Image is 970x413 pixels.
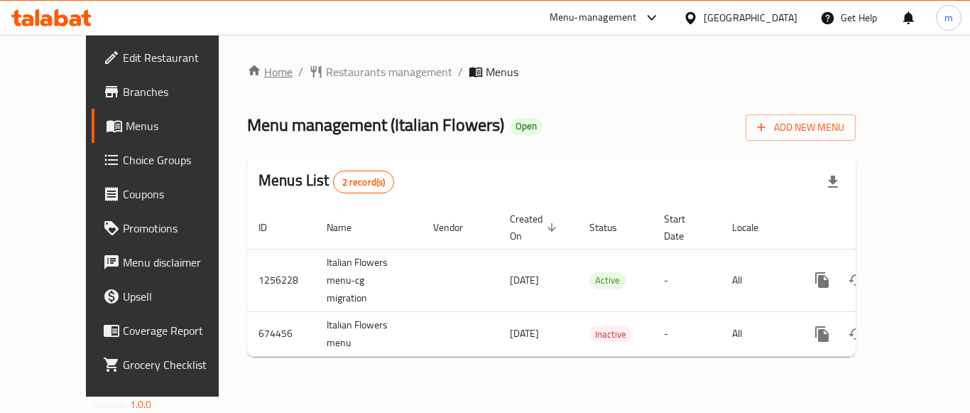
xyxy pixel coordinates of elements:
span: Vendor [433,219,481,236]
span: Start Date [664,210,704,245]
a: Choice Groups [92,143,248,177]
div: Active [589,272,626,289]
a: Restaurants management [309,63,452,80]
a: Promotions [92,211,248,245]
span: Name [327,219,370,236]
table: enhanced table [247,206,953,357]
li: / [458,63,463,80]
span: [DATE] [510,271,539,289]
span: Menus [126,117,236,134]
div: [GEOGRAPHIC_DATA] [704,10,797,26]
td: All [721,311,794,356]
a: Menu disclaimer [92,245,248,279]
span: Branches [123,83,236,100]
span: Upsell [123,288,236,305]
button: more [805,263,839,297]
button: more [805,317,839,351]
span: 2 record(s) [334,176,394,189]
span: Open [510,120,543,132]
span: Menu disclaimer [123,254,236,271]
button: Add New Menu [746,114,856,141]
td: Italian Flowers menu-cg migration [315,249,422,311]
span: Grocery Checklist [123,356,236,373]
nav: breadcrumb [247,63,856,80]
th: Actions [794,206,953,250]
span: Add New Menu [757,119,844,136]
div: Total records count [333,171,395,193]
td: 674456 [247,311,315,356]
a: Home [247,63,293,80]
span: Coverage Report [123,322,236,339]
span: Edit Restaurant [123,49,236,66]
span: [DATE] [510,324,539,343]
td: 1256228 [247,249,315,311]
a: Branches [92,75,248,109]
div: Open [510,118,543,135]
span: Locale [732,219,777,236]
li: / [298,63,303,80]
div: Export file [816,165,850,199]
a: Coverage Report [92,313,248,348]
button: Change Status [839,317,873,351]
span: Inactive [589,326,632,343]
span: ID [258,219,285,236]
td: All [721,249,794,311]
span: Promotions [123,220,236,237]
a: Edit Restaurant [92,41,248,75]
div: Menu-management [550,9,637,26]
span: Coupons [123,186,236,203]
div: Inactive [589,326,632,343]
span: Active [589,272,626,289]
span: Menu management ( Italian Flowers ) [247,109,504,141]
span: Choice Groups [123,151,236,168]
a: Coupons [92,177,248,211]
span: Status [589,219,636,236]
td: - [653,311,721,356]
span: Restaurants management [326,63,452,80]
span: m [944,10,953,26]
a: Menus [92,109,248,143]
button: Change Status [839,263,873,297]
h2: Menus List [258,170,394,193]
td: Italian Flowers menu [315,311,422,356]
a: Grocery Checklist [92,348,248,382]
a: Upsell [92,279,248,313]
span: Created On [510,210,561,245]
td: - [653,249,721,311]
span: Menus [486,63,518,80]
